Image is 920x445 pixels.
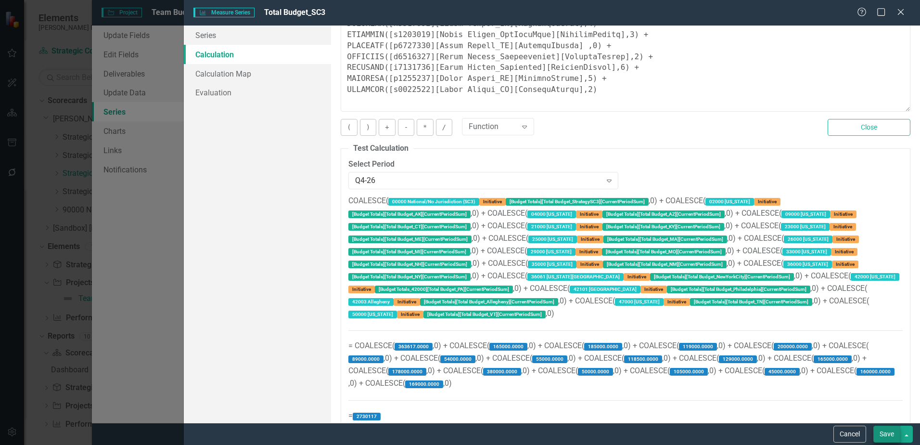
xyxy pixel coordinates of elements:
[851,273,899,281] label: 42000 [US_STATE]
[679,343,717,351] label: 119000.0000
[395,343,433,351] label: 363617.0000
[873,426,900,443] button: Save
[570,286,640,293] label: 42101 [GEOGRAPHIC_DATA]
[830,210,856,218] label: Initiative
[603,236,727,243] label: [Budget Totals][Total Budget_MA][CurrentPeriodSum]
[781,223,830,231] label: 23000 [US_STATE]
[667,286,810,293] label: [Budget Totals][Total Budget_Philadelphia][CurrentPeriodSum]
[483,368,521,376] label: 380000.0000
[765,368,800,376] label: 45000.0000
[754,198,780,206] label: Initiative
[440,355,475,363] label: 54000.0000
[184,26,331,45] a: Series
[348,273,471,281] label: [Budget Totals][Total Budget_NY][CurrentPeriodSum]
[640,286,667,293] label: Initiative
[828,119,910,136] button: Close
[388,198,479,206] label: 00000 National/No Jurisdiction (SC3)
[375,286,513,293] label: [Budget Totals_42000][Total Budget_PA][CurrentPeriodSum]
[814,355,852,363] label: 165000.0000
[576,261,603,268] label: Initiative
[782,248,831,256] label: 33000 [US_STATE]
[602,210,725,218] label: [Budget Totals][Total Budget_AZ][CurrentPeriodSum]
[784,236,832,243] label: 26000 [US_STATE]
[348,286,375,293] label: Initiative
[831,248,857,256] label: Initiative
[348,196,903,420] span: COALESCE( ,0) + COALESCE( ,0) + COALESCE( ,0) + COALESCE( ,0) + COALESCE( ,0) + COALESCE( ,0) + C...
[856,368,894,376] label: 160000.0000
[348,261,471,268] label: [Budget Totals][Total Budget_NH][CurrentPeriodSum]
[348,248,470,256] label: [Budget Totals][Total Budget_MI][CurrentPeriodSum]
[527,248,575,256] label: 29000 [US_STATE]
[348,311,397,318] label: 50000 [US_STATE]
[719,355,757,363] label: 129000.0000
[379,119,395,136] button: +
[348,355,383,363] label: 89000.0000
[783,261,832,268] label: 36000 [US_STATE]
[264,8,325,17] span: Total Budget_SC3
[532,355,567,363] label: 55000.0000
[527,223,576,231] label: 21000 [US_STATE]
[832,236,859,243] label: Initiative
[193,8,254,17] span: Measure Series
[360,119,376,136] button: )
[578,368,613,376] label: 50000.0000
[624,355,662,363] label: 118500.0000
[469,121,517,132] div: Function
[348,223,471,231] label: [Budget Totals][Total Budget_CT][CurrentPeriodSum]
[398,119,414,136] button: -
[489,343,527,351] label: 165000.0000
[664,298,690,306] label: Initiative
[348,210,471,218] label: [Budget Totals][Total Budget_AK][CurrentPeriodSum]
[405,380,443,388] label: 169000.0000
[436,119,452,136] button: /
[781,210,830,218] label: 09000 [US_STATE]
[624,273,650,281] label: Initiative
[506,198,649,206] label: [Budget Totals][Total Budget_StrategySC3][CurrentPeriodSum]
[576,210,602,218] label: Initiative
[576,223,602,231] label: Initiative
[577,236,603,243] label: Initiative
[705,198,754,206] label: 02000 [US_STATE]
[348,143,413,154] legend: Test Calculation
[602,223,724,231] label: [Budget Totals][Total Budget_KY][CurrentPeriodSum]
[650,273,794,281] label: [Budget Totals][Total Budget_NewYorkCity][CurrentPeriodSum]
[348,159,618,170] label: Select Period
[602,248,726,256] label: [Budget Totals][Total Budget_MO][CurrentPeriodSum]
[423,311,546,318] label: [Budget Totals][Total Budget_VT][CurrentPeriodSum]
[353,413,381,420] label: 2730117
[774,343,812,351] label: 200000.0000
[832,261,858,268] label: Initiative
[184,45,331,64] a: Calculation
[348,298,394,306] label: 42003 Allegheny
[479,198,506,206] label: Initiative
[394,298,420,306] label: Initiative
[603,261,727,268] label: [Budget Totals][Total Budget_NM][CurrentPeriodSum]
[690,298,812,306] label: [Budget Totals][Total Budget_TN][CurrentPeriodSum]
[184,83,331,102] a: Evaluation
[527,273,624,281] label: 36061 [US_STATE][GEOGRAPHIC_DATA]
[348,236,472,243] label: [Budget Totals][Total Budget_ME][CurrentPeriodSum]
[528,261,576,268] label: 35000 [US_STATE]
[355,175,601,186] div: Q4-26
[584,343,622,351] label: 185000.0000
[184,64,331,83] a: Calculation Map
[527,210,576,218] label: 04000 [US_STATE]
[833,426,866,443] button: Cancel
[420,298,558,306] label: [Budget Totals][Total Budget_Allegheny][CurrentPeriodSum]
[830,223,856,231] label: Initiative
[615,298,664,306] label: 47000 [US_STATE]
[575,248,602,256] label: Initiative
[388,368,426,376] label: 178000.0000
[397,311,423,318] label: Initiative
[670,368,708,376] label: 105000.0000
[528,236,577,243] label: 25000 [US_STATE]
[341,119,357,136] button: (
